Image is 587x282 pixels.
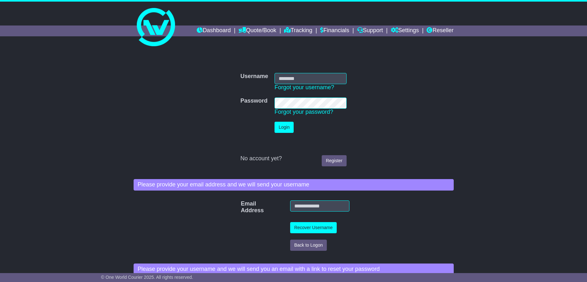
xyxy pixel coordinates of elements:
a: Forgot your username? [275,84,334,90]
label: Username [240,73,268,80]
a: Register [322,155,347,166]
button: Recover Username [290,222,337,233]
button: Login [275,122,294,133]
span: © One World Courier 2025. All rights reserved. [101,275,193,280]
div: Please provide your username and we will send you an email with a link to reset your password [134,264,454,275]
a: Reseller [427,25,453,36]
a: Quote/Book [238,25,276,36]
a: Financials [320,25,349,36]
div: Please provide your email address and we will send your username [134,179,454,191]
a: Forgot your password? [275,109,333,115]
label: Password [240,98,268,105]
a: Tracking [284,25,312,36]
button: Back to Logon [290,240,327,251]
a: Support [357,25,383,36]
a: Dashboard [197,25,231,36]
a: Settings [391,25,419,36]
label: Email Address [238,200,249,214]
div: No account yet? [240,155,347,162]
